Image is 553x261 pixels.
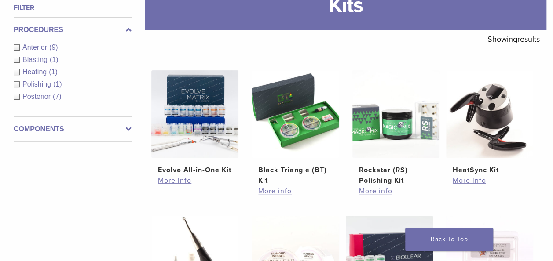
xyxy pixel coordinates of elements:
[22,56,50,63] span: Blasting
[14,3,132,13] h4: Filter
[53,93,62,100] span: (7)
[446,70,533,175] a: HeatSync KitHeatSync Kit
[258,186,332,196] a: More info
[14,25,132,35] label: Procedures
[453,165,527,175] h2: HeatSync Kit
[158,165,232,175] h2: Evolve All-in-One Kit
[258,165,332,186] h2: Black Triangle (BT) Kit
[49,68,58,76] span: (1)
[49,43,58,51] span: (9)
[14,124,132,134] label: Components
[352,70,439,157] img: Rockstar (RS) Polishing Kit
[453,175,527,186] a: More info
[158,175,232,186] a: More info
[252,70,339,185] a: Black Triangle (BT) KitBlack Triangle (BT) Kit
[22,93,53,100] span: Posterior
[487,30,540,48] p: Showing results
[22,43,49,51] span: Anterior
[50,56,59,63] span: (1)
[151,70,238,175] a: Evolve All-in-One KitEvolve All-in-One Kit
[359,186,432,196] a: More info
[53,80,62,88] span: (1)
[22,68,49,76] span: Heating
[151,70,238,157] img: Evolve All-in-One Kit
[405,228,493,251] a: Back To Top
[252,70,339,157] img: Black Triangle (BT) Kit
[446,70,533,157] img: HeatSync Kit
[352,70,439,185] a: Rockstar (RS) Polishing KitRockstar (RS) Polishing Kit
[22,80,53,88] span: Polishing
[359,165,432,186] h2: Rockstar (RS) Polishing Kit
